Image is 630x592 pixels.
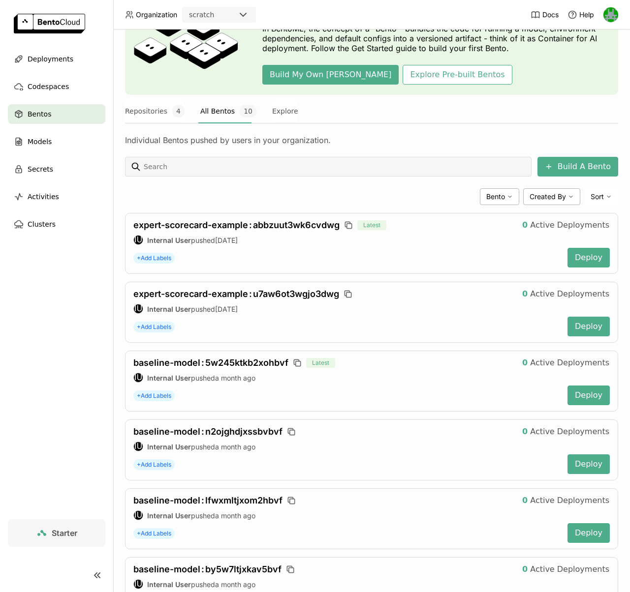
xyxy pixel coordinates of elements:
span: : [201,495,204,505]
span: Latest [306,358,335,368]
span: Active Deployments [530,220,609,230]
div: pushed [133,304,560,314]
div: Sort [584,188,618,205]
strong: Internal User [147,374,191,382]
span: +Add Labels [133,253,175,264]
button: Deploy [567,523,610,543]
a: Clusters [8,214,105,234]
span: +Add Labels [133,322,175,332]
div: Created By [523,188,580,205]
span: Deployments [28,53,73,65]
button: Build My Own [PERSON_NAME] [262,65,399,85]
strong: Internal User [147,236,191,244]
span: a month ago [215,580,255,589]
span: Codespaces [28,81,69,92]
a: Bentos [8,104,105,124]
button: 0Active Deployments [515,215,617,235]
span: [DATE] [215,236,238,244]
strong: Internal User [147,443,191,451]
span: : [249,289,252,299]
strong: 0 [522,496,528,505]
a: Docs [531,10,559,20]
div: IU [134,304,143,313]
button: Repositories [125,99,185,123]
span: Starter [52,528,77,538]
button: 0Active Deployments [515,560,617,579]
span: Active Deployments [530,358,609,368]
img: Sean Hickey [603,7,618,22]
div: Internal User [133,235,143,245]
span: Active Deployments [530,427,609,437]
span: baseline-model 5w245ktkb2xohbvf [133,357,288,368]
button: Deploy [567,317,610,336]
span: : [201,564,204,574]
div: IU [134,236,143,244]
button: Build A Bento [537,157,618,177]
button: 0Active Deployments [515,491,617,510]
a: baseline-model:lfwxmltjxom2hbvf [133,495,283,506]
img: cover onboarding [133,10,239,75]
div: IU [134,511,143,520]
strong: Internal User [147,511,191,520]
div: Internal User [133,442,143,451]
div: Internal User [133,304,143,314]
button: Deploy [567,385,610,405]
p: In BentoML, the concept of a “Bento” bundles the code for running a model, environment dependenci... [262,24,610,53]
span: : [201,357,204,368]
strong: 0 [522,427,528,437]
span: : [249,220,252,230]
div: pushed [133,579,560,589]
span: Activities [28,191,59,203]
span: +Add Labels [133,390,175,401]
span: Active Deployments [530,289,609,299]
a: Activities [8,187,105,207]
strong: 0 [522,564,528,574]
a: expert-scorecard-example:abbzuut3wk6cvdwg [133,220,340,231]
span: Help [579,10,594,19]
span: Secrets [28,163,53,175]
a: expert-scorecard-example:u7aw6ot3wgjo3dwg [133,289,339,299]
span: Sort [591,192,604,201]
span: +Add Labels [133,459,175,470]
span: Docs [542,10,559,19]
div: pushed [133,442,560,451]
span: Bentos [28,108,51,120]
div: Individual Bentos pushed by users in your organization. [125,135,618,145]
strong: 0 [522,289,528,299]
button: Explore Pre-built Bentos [403,65,512,85]
span: Models [28,136,52,148]
span: baseline-model lfwxmltjxom2hbvf [133,495,283,505]
button: 0Active Deployments [515,422,617,442]
a: Deployments [8,49,105,69]
div: IU [134,580,143,589]
div: pushed [133,373,560,383]
span: baseline-model n2ojghdjxssbvbvf [133,426,283,437]
div: Internal User [133,510,143,520]
span: 10 [240,105,256,118]
div: IU [134,442,143,451]
span: Active Deployments [530,496,609,505]
strong: Internal User [147,305,191,313]
div: Internal User [133,579,143,589]
span: Bento [486,192,505,201]
button: Deploy [567,248,610,267]
a: baseline-model:by5w7ltjxkav5bvf [133,564,282,575]
button: Deploy [567,454,610,474]
span: Latest [357,220,386,230]
span: 4 [172,105,185,118]
button: Explore [272,99,298,123]
a: Starter [8,519,105,547]
div: Bento [480,188,519,205]
span: Clusters [28,218,56,230]
input: Search [143,159,528,175]
button: 0Active Deployments [515,353,617,373]
span: : [201,426,204,437]
a: Secrets [8,159,105,179]
a: baseline-model:n2ojghdjxssbvbvf [133,426,283,437]
span: a month ago [215,374,255,382]
div: Internal User [133,373,143,383]
button: 0Active Deployments [515,284,617,304]
strong: Internal User [147,580,191,589]
div: pushed [133,510,560,520]
span: a month ago [215,443,255,451]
